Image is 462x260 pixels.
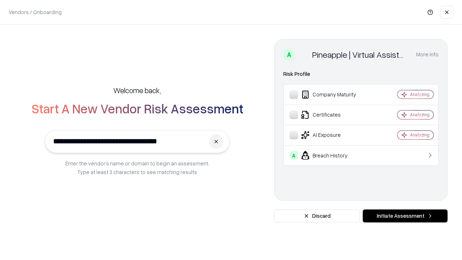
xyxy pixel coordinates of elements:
[31,101,243,116] h2: Start A New Vendor Risk Assessment
[416,48,439,61] button: More info
[289,90,376,99] div: Company Maturity
[289,151,376,160] div: Breach History
[283,70,439,78] div: Risk Profile
[274,209,360,222] button: Discard
[410,132,430,138] div: Analyzing
[312,49,407,60] div: Pineapple | Virtual Assistant Agency
[113,85,161,95] h5: Welcome back,
[289,110,376,119] div: Certificates
[410,91,430,97] div: Analyzing
[283,49,295,60] div: A
[298,49,309,60] img: Pineapple | Virtual Assistant Agency
[363,209,448,222] button: Initiate Assessment
[289,151,298,160] div: A
[410,112,430,118] div: Analyzing
[9,8,62,16] p: Vendors / Onboarding
[289,131,376,139] div: AI Exposure
[65,159,209,176] p: Enter the vendor’s name or domain to begin an assessment. Type at least 3 characters to see match...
